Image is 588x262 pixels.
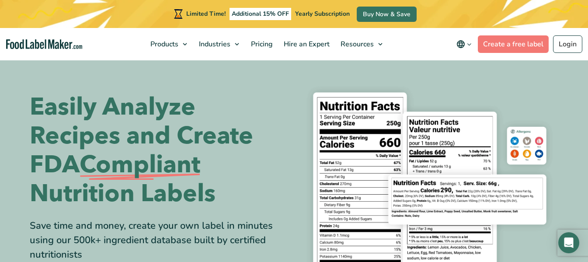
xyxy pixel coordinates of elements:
[186,10,226,18] span: Limited Time!
[281,39,331,49] span: Hire an Expert
[80,150,200,179] span: Compliant
[357,7,417,22] a: Buy Now & Save
[30,93,288,208] h1: Easily Analyze Recipes and Create FDA Nutrition Labels
[338,39,375,49] span: Resources
[196,39,231,49] span: Industries
[30,219,288,262] div: Save time and money, create your own label in minutes using our 500k+ ingredient database built b...
[478,35,549,53] a: Create a free label
[335,28,387,60] a: Resources
[246,28,276,60] a: Pricing
[194,28,244,60] a: Industries
[248,39,274,49] span: Pricing
[278,28,333,60] a: Hire an Expert
[553,35,582,53] a: Login
[145,28,191,60] a: Products
[148,39,179,49] span: Products
[558,232,579,253] div: Open Intercom Messenger
[295,10,350,18] span: Yearly Subscription
[230,8,291,20] span: Additional 15% OFF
